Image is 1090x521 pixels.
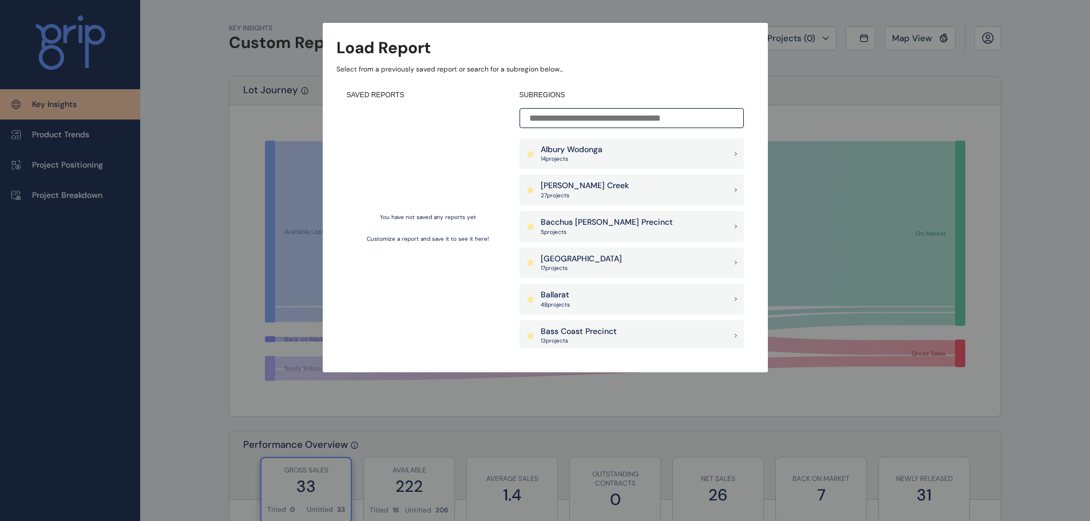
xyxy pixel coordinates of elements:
p: [GEOGRAPHIC_DATA] [541,253,622,265]
p: 27 project s [541,192,629,200]
p: Ballarat [541,289,570,301]
p: 17 project s [541,264,622,272]
p: 48 project s [541,301,570,309]
p: Albury Wodonga [541,144,603,156]
h3: Load Report [336,37,431,59]
h4: SAVED REPORTS [347,90,509,100]
p: 13 project s [541,337,617,345]
p: Bacchus [PERSON_NAME] Precinct [541,217,673,228]
p: 14 project s [541,155,603,163]
p: Select from a previously saved report or search for a subregion below... [336,65,754,74]
p: Customize a report and save it to see it here! [367,235,489,243]
p: [PERSON_NAME] Creek [541,180,629,192]
p: You have not saved any reports yet [380,213,476,221]
h4: SUBREGIONS [520,90,744,100]
p: 5 project s [541,228,673,236]
p: Bass Coast Precinct [541,326,617,337]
